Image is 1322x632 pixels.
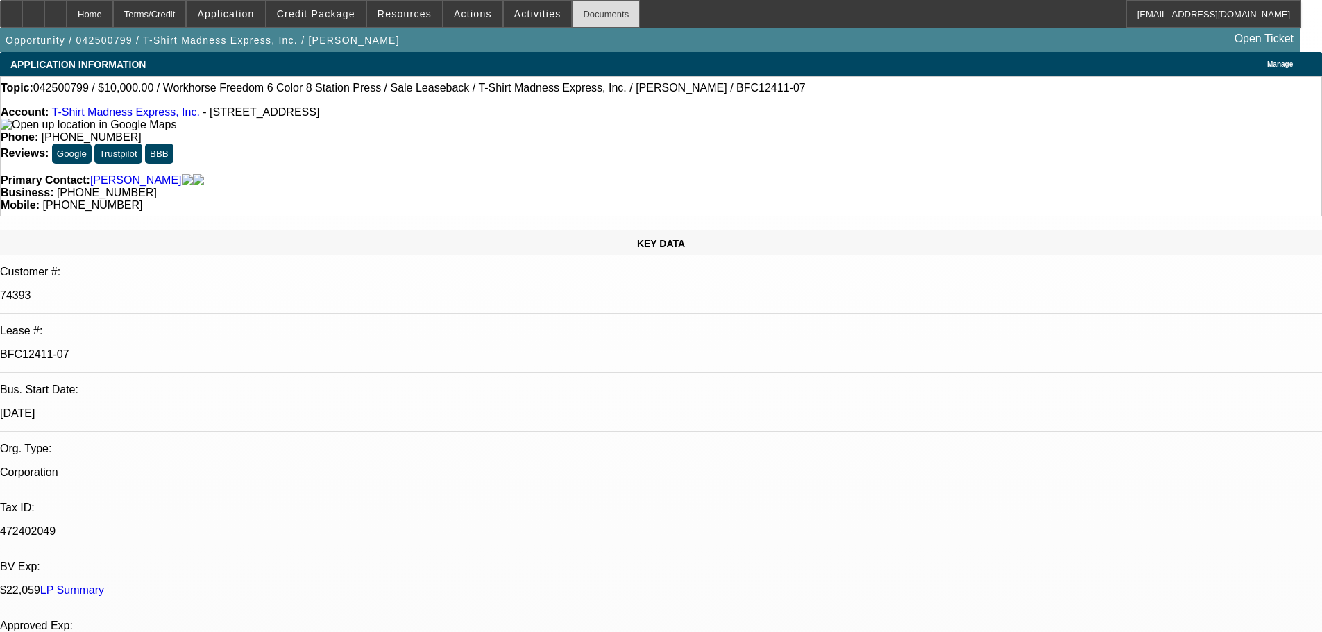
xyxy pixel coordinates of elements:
[52,144,92,164] button: Google
[1,174,90,187] strong: Primary Contact:
[42,199,142,211] span: [PHONE_NUMBER]
[637,238,685,249] span: KEY DATA
[51,106,199,118] a: T-Shirt Madness Express, Inc.
[277,8,355,19] span: Credit Package
[182,174,193,187] img: facebook-icon.png
[1,106,49,118] strong: Account:
[187,1,264,27] button: Application
[145,144,173,164] button: BBB
[1,131,38,143] strong: Phone:
[367,1,442,27] button: Resources
[57,187,157,198] span: [PHONE_NUMBER]
[42,131,142,143] span: [PHONE_NUMBER]
[1,119,176,131] img: Open up location in Google Maps
[197,8,254,19] span: Application
[443,1,502,27] button: Actions
[90,174,182,187] a: [PERSON_NAME]
[454,8,492,19] span: Actions
[1229,27,1299,51] a: Open Ticket
[1,119,176,130] a: View Google Maps
[1,187,53,198] strong: Business:
[40,584,104,596] a: LP Summary
[1,147,49,159] strong: Reviews:
[1267,60,1293,68] span: Manage
[94,144,142,164] button: Trustpilot
[504,1,572,27] button: Activities
[1,199,40,211] strong: Mobile:
[10,59,146,70] span: APPLICATION INFORMATION
[266,1,366,27] button: Credit Package
[6,35,400,46] span: Opportunity / 042500799 / T-Shirt Madness Express, Inc. / [PERSON_NAME]
[378,8,432,19] span: Resources
[33,82,806,94] span: 042500799 / $10,000.00 / Workhorse Freedom 6 Color 8 Station Press / Sale Leaseback / T-Shirt Mad...
[203,106,319,118] span: - [STREET_ADDRESS]
[1,82,33,94] strong: Topic:
[514,8,561,19] span: Activities
[193,174,204,187] img: linkedin-icon.png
